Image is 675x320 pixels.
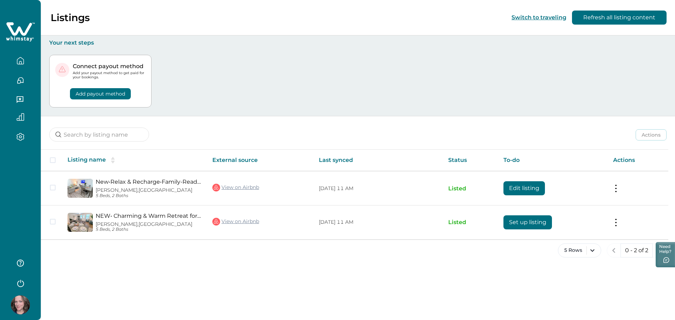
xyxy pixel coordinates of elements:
[625,247,648,254] p: 0 - 2 of 2
[67,179,93,198] img: propertyImage_New•Relax & Recharge•Family-Ready 3BR•sleeps 8
[621,243,653,257] button: 0 - 2 of 2
[448,185,492,192] p: Listed
[51,12,90,24] p: Listings
[313,150,443,171] th: Last synced
[96,178,201,185] a: New•Relax & Recharge•Family-Ready 3BR•sleeps 8
[512,14,566,21] button: Switch to traveling
[49,128,149,142] input: Search by listing name
[636,129,667,141] button: Actions
[443,150,497,171] th: Status
[49,39,667,46] p: Your next steps
[70,88,131,99] button: Add payout method
[96,213,201,219] a: NEW• Charming & Warm Retreat for 8• Fully Stocked
[607,243,621,257] button: previous page
[212,183,259,192] a: View on Airbnb
[652,243,667,257] button: next page
[96,221,201,227] p: [PERSON_NAME], [GEOGRAPHIC_DATA]
[503,181,545,195] button: Edit listing
[62,150,207,171] th: Listing name
[319,219,437,226] p: [DATE] 11 AM
[73,63,146,70] p: Connect payout method
[73,71,146,79] p: Add your payout method to get paid for your bookings.
[67,213,93,232] img: propertyImage_NEW• Charming & Warm Retreat for 8• Fully Stocked
[96,193,201,198] p: 5 Beds, 2 Baths
[106,157,120,164] button: sorting
[503,215,552,229] button: Set up listing
[558,243,601,257] button: 5 Rows
[319,185,437,192] p: [DATE] 11 AM
[572,11,667,25] button: Refresh all listing content
[607,150,668,171] th: Actions
[212,217,259,226] a: View on Airbnb
[11,295,30,314] img: Whimstay Host
[498,150,608,171] th: To-do
[207,150,313,171] th: External source
[96,187,201,193] p: [PERSON_NAME], [GEOGRAPHIC_DATA]
[448,219,492,226] p: Listed
[96,227,201,232] p: 5 Beds, 2 Baths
